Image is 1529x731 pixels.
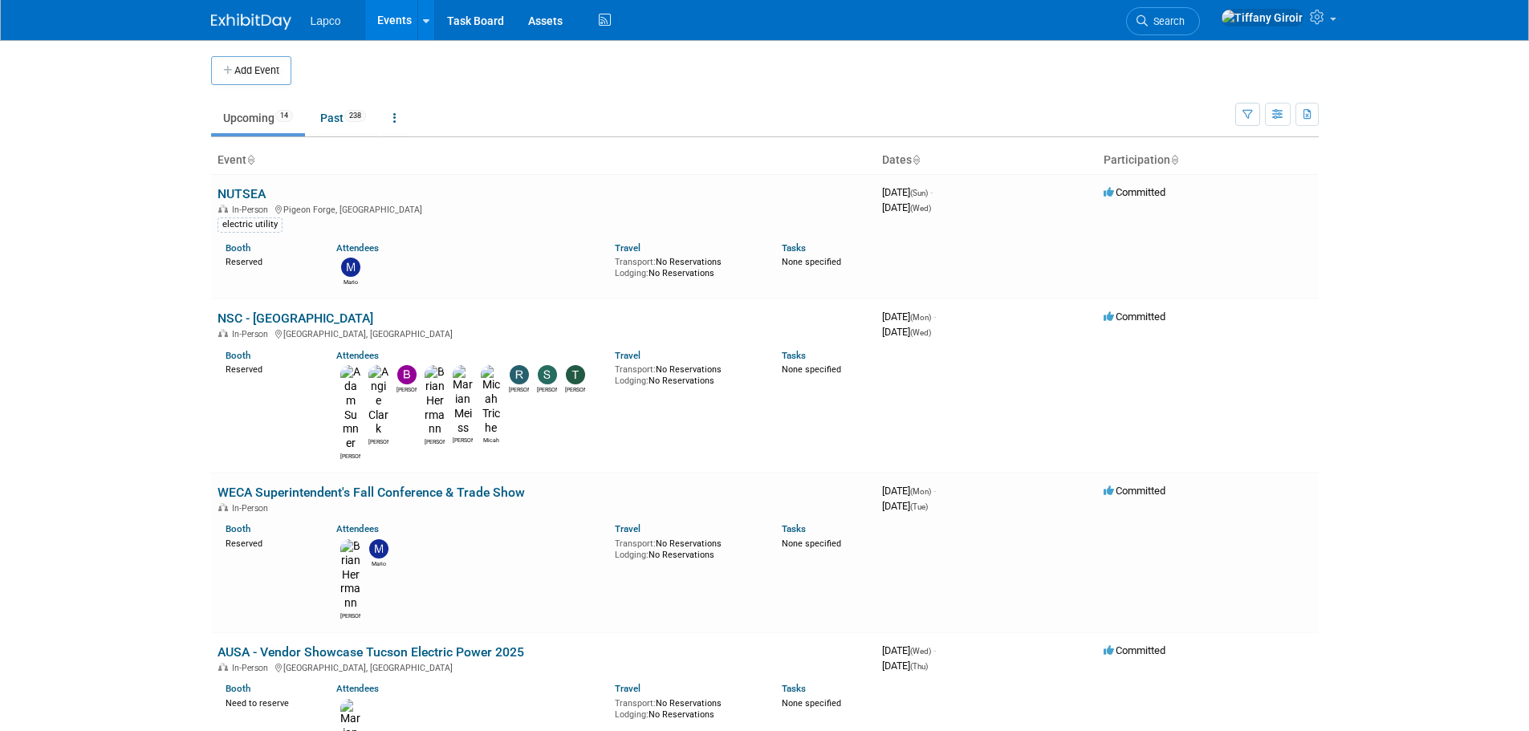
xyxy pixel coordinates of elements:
[615,538,656,549] span: Transport:
[565,384,585,394] div: Traci Langford
[910,204,931,213] span: (Wed)
[509,384,529,394] div: Ronnie Howard
[1170,153,1178,166] a: Sort by Participation Type
[211,147,876,174] th: Event
[226,695,313,709] div: Need to reserve
[782,683,806,694] a: Tasks
[615,257,656,267] span: Transport:
[933,644,936,656] span: -
[782,257,841,267] span: None specified
[218,329,228,337] img: In-Person Event
[336,683,379,694] a: Attendees
[782,350,806,361] a: Tasks
[566,365,585,384] img: Traci Langford
[226,523,250,534] a: Booth
[453,365,473,435] img: Marian Meiss
[336,350,379,361] a: Attendees
[930,186,933,198] span: -
[615,698,656,709] span: Transport:
[218,663,228,671] img: In-Person Event
[218,311,373,326] a: NSC - [GEOGRAPHIC_DATA]
[1126,7,1200,35] a: Search
[226,242,250,254] a: Booth
[481,365,501,435] img: Micah Triche
[615,361,758,386] div: No Reservations No Reservations
[912,153,920,166] a: Sort by Start Date
[615,695,758,720] div: No Reservations No Reservations
[211,56,291,85] button: Add Event
[340,277,360,286] div: Mario Langford
[246,153,254,166] a: Sort by Event Name
[232,503,273,514] span: In-Person
[232,205,273,215] span: In-Person
[368,365,388,437] img: Angie Clark
[615,709,649,720] span: Lodging:
[218,327,869,339] div: [GEOGRAPHIC_DATA], [GEOGRAPHIC_DATA]
[218,217,283,232] div: electric utility
[782,698,841,709] span: None specified
[226,535,313,550] div: Reserved
[275,110,293,122] span: 14
[876,147,1097,174] th: Dates
[218,485,525,500] a: WECA Superintendent's Fall Conference & Trade Show
[368,558,388,568] div: Mario Langford
[537,384,557,394] div: Suzanne Kazo
[538,365,557,384] img: Suzanne Kazo
[882,311,936,323] span: [DATE]
[782,538,841,549] span: None specified
[425,365,445,437] img: Brian Herrmann
[615,683,640,694] a: Travel
[910,647,931,656] span: (Wed)
[425,437,445,446] div: Brian Herrmann
[1104,485,1165,497] span: Committed
[1104,644,1165,656] span: Committed
[782,523,806,534] a: Tasks
[510,365,529,384] img: Ronnie Howard
[615,254,758,278] div: No Reservations No Reservations
[615,350,640,361] a: Travel
[882,660,928,672] span: [DATE]
[1104,186,1165,198] span: Committed
[615,242,640,254] a: Travel
[615,523,640,534] a: Travel
[226,683,250,694] a: Booth
[481,435,501,445] div: Micah Triche
[1148,15,1185,27] span: Search
[340,611,360,620] div: Brian Herrmann
[933,311,936,323] span: -
[368,437,388,446] div: Angie Clark
[615,535,758,560] div: No Reservations No Reservations
[910,328,931,337] span: (Wed)
[232,329,273,339] span: In-Person
[369,539,388,558] img: Mario Langford
[882,201,931,213] span: [DATE]
[615,364,656,375] span: Transport:
[910,502,928,511] span: (Tue)
[218,202,869,215] div: Pigeon Forge, [GEOGRAPHIC_DATA]
[615,550,649,560] span: Lodging:
[1097,147,1319,174] th: Participation
[453,435,473,445] div: Marian Meiss
[782,364,841,375] span: None specified
[882,326,931,338] span: [DATE]
[910,487,931,496] span: (Mon)
[232,663,273,673] span: In-Person
[882,644,936,656] span: [DATE]
[615,268,649,278] span: Lodging:
[882,485,936,497] span: [DATE]
[397,365,417,384] img: Bret Blanco
[910,189,928,197] span: (Sun)
[226,350,250,361] a: Booth
[340,451,360,461] div: Adam Sumner
[218,644,524,660] a: AUSA - Vendor Showcase Tucson Electric Power 2025
[211,14,291,30] img: ExhibitDay
[344,110,366,122] span: 238
[308,103,378,133] a: Past238
[615,376,649,386] span: Lodging:
[226,254,313,268] div: Reserved
[340,539,360,611] img: Brian Herrmann
[311,14,341,27] span: Lapco
[218,660,869,673] div: [GEOGRAPHIC_DATA], [GEOGRAPHIC_DATA]
[782,242,806,254] a: Tasks
[218,503,228,511] img: In-Person Event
